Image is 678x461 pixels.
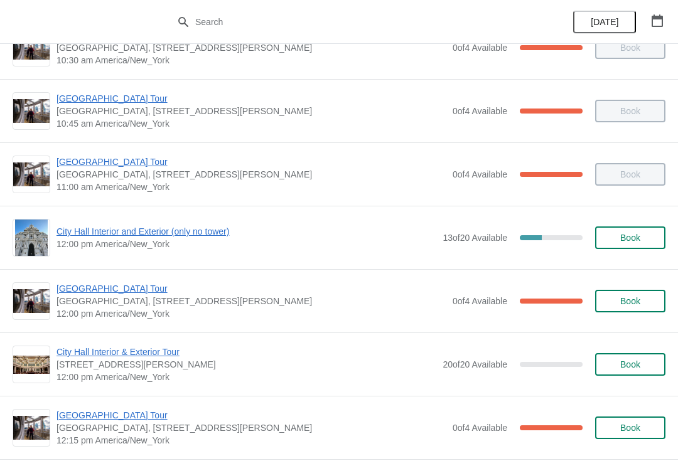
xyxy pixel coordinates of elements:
[56,409,446,421] span: [GEOGRAPHIC_DATA] Tour
[56,156,446,168] span: [GEOGRAPHIC_DATA] Tour
[443,359,507,369] span: 20 of 20 Available
[13,36,50,60] img: City Hall Tower Tour | City Hall Visitor Center, 1400 John F Kennedy Boulevard Suite 121, Philade...
[56,295,446,307] span: [GEOGRAPHIC_DATA], [STREET_ADDRESS][PERSON_NAME]
[13,289,50,314] img: City Hall Tower Tour | City Hall Visitor Center, 1400 John F Kennedy Boulevard Suite 121, Philade...
[620,423,640,433] span: Book
[620,296,640,306] span: Book
[56,117,446,130] span: 10:45 am America/New_York
[13,162,50,187] img: City Hall Tower Tour | City Hall Visitor Center, 1400 John F Kennedy Boulevard Suite 121, Philade...
[56,105,446,117] span: [GEOGRAPHIC_DATA], [STREET_ADDRESS][PERSON_NAME]
[56,92,446,105] span: [GEOGRAPHIC_DATA] Tour
[56,434,446,447] span: 12:15 pm America/New_York
[595,353,665,376] button: Book
[56,358,436,371] span: [STREET_ADDRESS][PERSON_NAME]
[56,238,436,250] span: 12:00 pm America/New_York
[453,106,507,116] span: 0 of 4 Available
[56,181,446,193] span: 11:00 am America/New_York
[453,423,507,433] span: 0 of 4 Available
[453,296,507,306] span: 0 of 4 Available
[56,371,436,383] span: 12:00 pm America/New_York
[15,220,48,256] img: City Hall Interior and Exterior (only no tower) | | 12:00 pm America/New_York
[620,233,640,243] span: Book
[595,416,665,439] button: Book
[195,11,508,33] input: Search
[453,169,507,179] span: 0 of 4 Available
[56,421,446,434] span: [GEOGRAPHIC_DATA], [STREET_ADDRESS][PERSON_NAME]
[56,225,436,238] span: City Hall Interior and Exterior (only no tower)
[13,99,50,124] img: City Hall Tower Tour | City Hall Visitor Center, 1400 John F Kennedy Boulevard Suite 121, Philade...
[13,416,50,440] img: City Hall Tower Tour | City Hall Visitor Center, 1400 John F Kennedy Boulevard Suite 121, Philade...
[595,290,665,312] button: Book
[620,359,640,369] span: Book
[573,11,636,33] button: [DATE]
[56,54,446,66] span: 10:30 am America/New_York
[443,233,507,243] span: 13 of 20 Available
[595,226,665,249] button: Book
[591,17,618,27] span: [DATE]
[56,346,436,358] span: City Hall Interior & Exterior Tour
[56,168,446,181] span: [GEOGRAPHIC_DATA], [STREET_ADDRESS][PERSON_NAME]
[56,282,446,295] span: [GEOGRAPHIC_DATA] Tour
[13,356,50,374] img: City Hall Interior & Exterior Tour | 1400 John F Kennedy Boulevard, Suite 121, Philadelphia, PA, ...
[56,41,446,54] span: [GEOGRAPHIC_DATA], [STREET_ADDRESS][PERSON_NAME]
[56,307,446,320] span: 12:00 pm America/New_York
[453,43,507,53] span: 0 of 4 Available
